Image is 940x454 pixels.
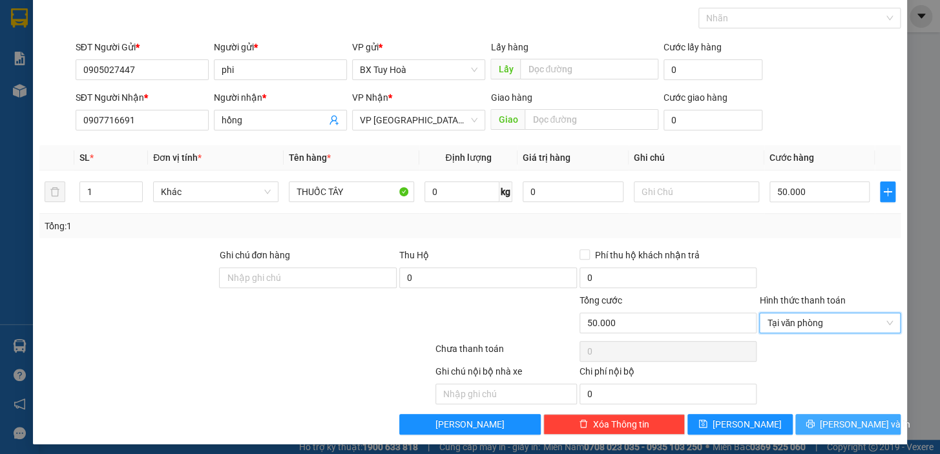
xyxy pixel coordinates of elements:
input: Ghi chú đơn hàng [219,267,397,288]
div: VP gửi [352,40,485,54]
label: Cước lấy hàng [663,42,722,52]
span: plus [881,187,895,197]
span: Lấy hàng [490,42,528,52]
span: printer [806,419,815,429]
span: Lấy [490,59,520,79]
span: VP Nhận [352,92,388,103]
button: deleteXóa Thông tin [543,414,685,435]
span: [PERSON_NAME] [435,417,505,431]
span: save [698,419,707,429]
div: Chi phí nội bộ [580,364,757,384]
label: Ghi chú đơn hàng [219,250,290,260]
span: environment [6,87,16,96]
label: Cước giao hàng [663,92,727,103]
button: save[PERSON_NAME] [687,414,793,435]
button: [PERSON_NAME] [399,414,541,435]
span: Tên hàng [289,152,331,163]
span: Xóa Thông tin [593,417,649,431]
span: Khác [161,182,271,201]
input: Cước lấy hàng [663,59,762,80]
input: VD: Bàn, Ghế [289,181,414,202]
button: delete [45,181,65,202]
label: Hình thức thanh toán [759,295,845,305]
span: Định lượng [445,152,491,163]
span: Phí thu hộ khách nhận trả [590,248,705,262]
span: delete [579,419,588,429]
span: Tại văn phòng [767,313,893,333]
input: Dọc đường [520,59,658,79]
span: [PERSON_NAME] [713,417,782,431]
span: Giao hàng [490,92,532,103]
div: SĐT Người Nhận [76,90,209,105]
input: 0 [523,181,623,202]
button: plus [880,181,895,202]
span: Cước hàng [769,152,814,163]
span: Giá trị hàng [523,152,570,163]
div: Tổng: 1 [45,219,364,233]
div: Chưa thanh toán [434,342,578,364]
li: Cúc Tùng Limousine [6,6,187,55]
span: [PERSON_NAME] và In [820,417,910,431]
div: SĐT Người Gửi [76,40,209,54]
span: Đơn vị tính [153,152,202,163]
span: BX Tuy Hoà [360,60,477,79]
input: Ghi Chú [634,181,759,202]
span: Tổng cước [580,295,622,305]
span: Giao [490,109,525,130]
input: Nhập ghi chú [435,384,577,404]
span: user-add [329,115,339,125]
div: Người nhận [214,90,347,105]
th: Ghi chú [629,145,764,170]
div: Ghi chú nội bộ nhà xe [435,364,577,384]
span: Thu Hộ [399,250,429,260]
span: kg [499,181,512,202]
button: printer[PERSON_NAME] và In [795,414,901,435]
li: VP BX Tuy Hoà [6,70,89,84]
span: SL [79,152,90,163]
input: Cước giao hàng [663,110,762,130]
span: VP Nha Trang xe Limousine [360,110,477,130]
input: Dọc đường [525,109,658,130]
div: Người gửi [214,40,347,54]
li: VP VP [GEOGRAPHIC_DATA] xe Limousine [89,70,172,112]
